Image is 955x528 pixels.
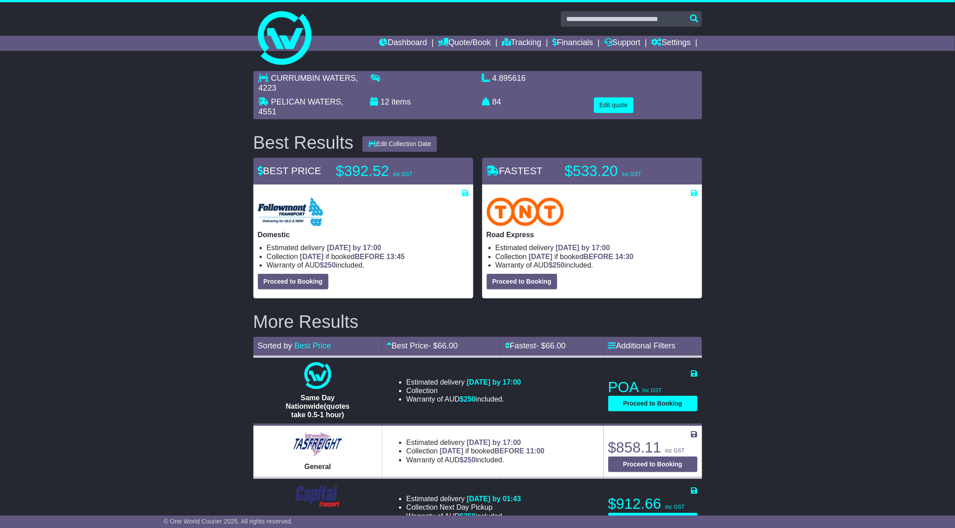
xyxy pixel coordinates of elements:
[438,36,491,51] a: Quote/Book
[584,253,614,260] span: BEFORE
[526,447,545,455] span: 11:00
[271,97,341,106] span: PELICAN WATERS
[594,97,634,113] button: Edit quote
[604,36,640,51] a: Support
[381,97,390,106] span: 12
[608,457,698,472] button: Proceed to Booking
[665,504,685,510] span: inc GST
[320,261,336,269] span: $
[259,97,344,116] span: , 4551
[300,253,404,260] span: if booked
[406,438,544,447] li: Estimated delivery
[258,197,323,226] img: Followmont Transport: Domestic
[496,261,698,269] li: Warranty of AUD included.
[496,243,698,252] li: Estimated delivery
[460,456,476,464] span: $
[304,362,331,389] img: One World Courier: Same Day Nationwide(quotes take 0.5-1 hour)
[440,447,544,455] span: if booked
[460,512,476,520] span: $
[406,456,544,464] li: Warranty of AUD included.
[549,261,565,269] span: $
[258,274,328,289] button: Proceed to Booking
[608,396,698,411] button: Proceed to Booking
[379,36,427,51] a: Dashboard
[267,252,469,261] li: Collection
[300,253,324,260] span: [DATE]
[440,503,492,511] span: Next Day Pickup
[536,341,566,350] span: - $
[406,494,521,503] li: Estimated delivery
[487,165,543,176] span: FASTEST
[487,230,698,239] p: Road Express
[553,261,565,269] span: 250
[292,431,343,458] img: Tasfreight: General
[393,171,412,177] span: inc GST
[258,230,469,239] p: Domestic
[355,253,385,260] span: BEFORE
[406,447,544,455] li: Collection
[392,97,411,106] span: items
[615,253,634,260] span: 14:30
[464,395,476,403] span: 250
[492,74,526,83] span: 4.895616
[258,341,292,350] span: Sorted by
[406,386,521,395] li: Collection
[487,197,564,226] img: TNT Domestic: Road Express
[286,394,349,419] span: Same Day Nationwide(quotes take 0.5-1 hour)
[608,439,698,457] p: $858.11
[327,244,382,251] span: [DATE] by 17:00
[267,243,469,252] li: Estimated delivery
[467,439,521,446] span: [DATE] by 17:00
[406,503,521,511] li: Collection
[291,483,344,510] img: CapitalTransport: 2 Tonne Tray Standard
[164,518,293,525] span: © One World Courier 2025. All rights reserved.
[529,253,633,260] span: if booked
[467,495,521,503] span: [DATE] by 01:43
[665,448,685,454] span: inc GST
[464,512,476,520] span: 250
[406,378,521,386] li: Estimated delivery
[271,74,356,83] span: CURRUMBIN WATERS
[496,252,698,261] li: Collection
[556,244,610,251] span: [DATE] by 17:00
[258,165,321,176] span: BEST PRICE
[487,274,557,289] button: Proceed to Booking
[406,512,521,520] li: Warranty of AUD included.
[304,463,331,470] span: General
[324,261,336,269] span: 250
[440,447,463,455] span: [DATE]
[294,341,331,350] a: Best Price
[387,341,458,350] a: Best Price- $66.00
[259,74,358,92] span: , 4223
[406,395,521,403] li: Warranty of AUD included.
[608,341,676,350] a: Additional Filters
[438,341,458,350] span: 66.00
[387,253,405,260] span: 13:45
[565,162,677,180] p: $533.20
[643,387,662,394] span: inc GST
[546,341,566,350] span: 66.00
[529,253,552,260] span: [DATE]
[362,136,437,152] button: Edit Collection Date
[505,341,566,350] a: Fastest- $66.00
[253,312,702,331] h2: More Results
[460,395,476,403] span: $
[336,162,448,180] p: $392.52
[652,36,691,51] a: Settings
[267,261,469,269] li: Warranty of AUD included.
[552,36,593,51] a: Financials
[494,447,524,455] span: BEFORE
[428,341,458,350] span: - $
[492,97,501,106] span: 84
[464,456,476,464] span: 250
[622,171,641,177] span: inc GST
[467,378,521,386] span: [DATE] by 17:00
[608,378,698,396] p: POA
[249,133,358,152] div: Best Results
[502,36,541,51] a: Tracking
[608,495,698,513] p: $912.66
